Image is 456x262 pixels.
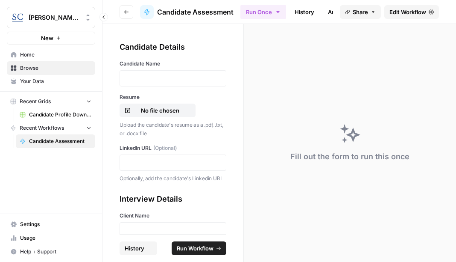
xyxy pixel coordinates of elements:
label: Candidate Name [120,60,226,68]
button: Help + Support [7,245,95,259]
a: Browse [7,61,95,75]
a: Analytics [323,5,358,19]
label: Client Name [120,212,226,220]
span: Recent Grids [20,98,51,105]
button: Recent Grids [7,95,95,108]
span: Home [20,51,91,59]
label: Resume [120,93,226,101]
a: Candidate Assessment [16,134,95,148]
a: History [289,5,319,19]
button: New [7,32,95,45]
div: Interview Details [120,193,226,205]
span: [PERSON_NAME] [GEOGRAPHIC_DATA] [29,13,80,22]
button: History [120,241,157,255]
span: Share [353,8,368,16]
span: Edit Workflow [389,8,426,16]
p: Upload the candidate's resume as a .pdf, .txt, or .docx file [120,121,226,137]
span: History [125,244,144,253]
a: Usage [7,231,95,245]
span: Your Data [20,77,91,85]
button: Run Once [240,5,286,19]
span: Candidate Profile Download Sheet [29,111,91,119]
span: Help + Support [20,248,91,256]
span: (Optional) [153,144,177,152]
div: Fill out the form to run this once [290,151,409,163]
button: Recent Workflows [7,122,95,134]
span: Browse [20,64,91,72]
div: Candidate Details [120,41,226,53]
button: Share [340,5,381,19]
span: New [41,34,53,42]
p: No file chosen [133,106,187,115]
a: Settings [7,217,95,231]
button: No file chosen [120,104,196,117]
a: Candidate Profile Download Sheet [16,108,95,122]
span: Settings [20,220,91,228]
span: Run Workflow [177,244,213,253]
button: Run Workflow [172,241,226,255]
span: Recent Workflows [20,124,64,132]
a: Your Data [7,74,95,88]
a: Edit Workflow [384,5,439,19]
button: Workspace: Stanton Chase Nashville [7,7,95,28]
p: Optionally, add the candidate's Linkedin URL [120,174,226,183]
a: Home [7,48,95,62]
span: Candidate Assessment [157,7,234,17]
span: Usage [20,234,91,242]
a: Candidate Assessment [140,5,234,19]
img: Stanton Chase Nashville Logo [10,10,25,25]
span: Candidate Assessment [29,137,91,145]
label: LinkedIn URL [120,144,226,152]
